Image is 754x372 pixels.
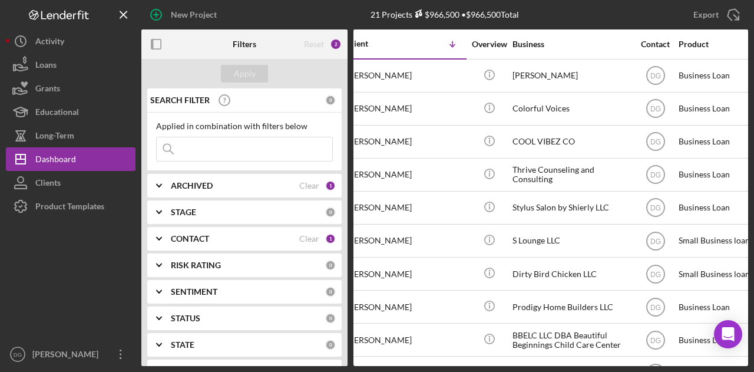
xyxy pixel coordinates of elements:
div: 0 [325,287,336,297]
div: Colorful Voices [512,93,630,124]
b: STAGE [171,208,196,217]
div: [PERSON_NAME] [346,159,464,190]
b: SENTIMENT [171,287,217,297]
div: Open Intercom Messenger [714,320,742,348]
div: BBELC LLC DBA Beautiful Beginnings Child Care Center [512,324,630,355]
div: 21 Projects • $966,500 Total [371,9,519,19]
text: DG [650,336,661,344]
text: DG [650,138,661,146]
div: Grants [35,77,60,103]
div: Loans [35,53,57,80]
button: Activity [6,29,135,53]
b: ARCHIVED [171,181,213,190]
button: Grants [6,77,135,100]
div: Clear [299,181,319,190]
div: [PERSON_NAME] [346,192,464,223]
div: [PERSON_NAME] [512,60,630,91]
button: DG[PERSON_NAME] [6,343,135,366]
div: Apply [234,65,256,83]
text: DG [650,105,661,113]
div: Prodigy Home Builders LLC [512,291,630,322]
div: [PERSON_NAME] [346,225,464,256]
button: Export [682,3,748,27]
div: [PERSON_NAME] [346,258,464,289]
div: Export [693,3,719,27]
button: Loans [6,53,135,77]
div: 0 [325,313,336,324]
div: 0 [325,340,336,350]
div: [PERSON_NAME] [346,324,464,355]
div: Dirty Bird Chicken LLC [512,258,630,289]
div: [PERSON_NAME] [29,343,106,369]
div: Reset [304,39,324,49]
b: STATUS [171,314,200,323]
div: 0 [325,207,336,218]
div: [PERSON_NAME] [346,93,464,124]
div: 2 [330,38,342,50]
button: Educational [6,100,135,124]
text: DG [650,204,661,212]
div: Business [512,39,630,49]
text: DG [650,171,661,179]
b: SEARCH FILTER [150,96,210,105]
div: Dashboard [35,147,76,174]
div: Contact [633,39,677,49]
div: COOL VIBEZ CO [512,126,630,157]
text: DG [650,237,661,245]
button: Long-Term [6,124,135,147]
div: Clear [299,234,319,243]
div: Activity [35,29,64,56]
div: Overview [467,39,511,49]
b: Filters [233,39,256,49]
b: RISK RATING [171,261,221,270]
div: [PERSON_NAME] [346,60,464,91]
div: Stylus Salon by Shierly LLC [512,192,630,223]
text: DG [650,72,661,80]
div: Product Templates [35,195,104,221]
button: Clients [6,171,135,195]
div: [PERSON_NAME] [346,291,464,322]
div: S Lounge LLC [512,225,630,256]
div: 1 [325,233,336,244]
button: Apply [221,65,268,83]
b: STATE [171,340,194,350]
div: Educational [35,100,79,127]
text: DG [650,303,661,311]
div: 0 [325,95,336,106]
div: $966,500 [412,9,459,19]
div: New Project [171,3,217,27]
div: Applied in combination with filters below [156,121,333,131]
button: New Project [141,3,229,27]
div: 1 [325,180,336,191]
div: [PERSON_NAME] [346,126,464,157]
div: Clients [35,171,61,197]
div: Long-Term [35,124,74,150]
div: Thrive Counseling and Consulting [512,159,630,190]
div: Client [346,39,405,48]
text: DG [650,270,661,278]
div: 0 [325,260,336,271]
button: Dashboard [6,147,135,171]
b: CONTACT [171,234,209,243]
button: Product Templates [6,195,135,218]
text: DG [14,351,22,358]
